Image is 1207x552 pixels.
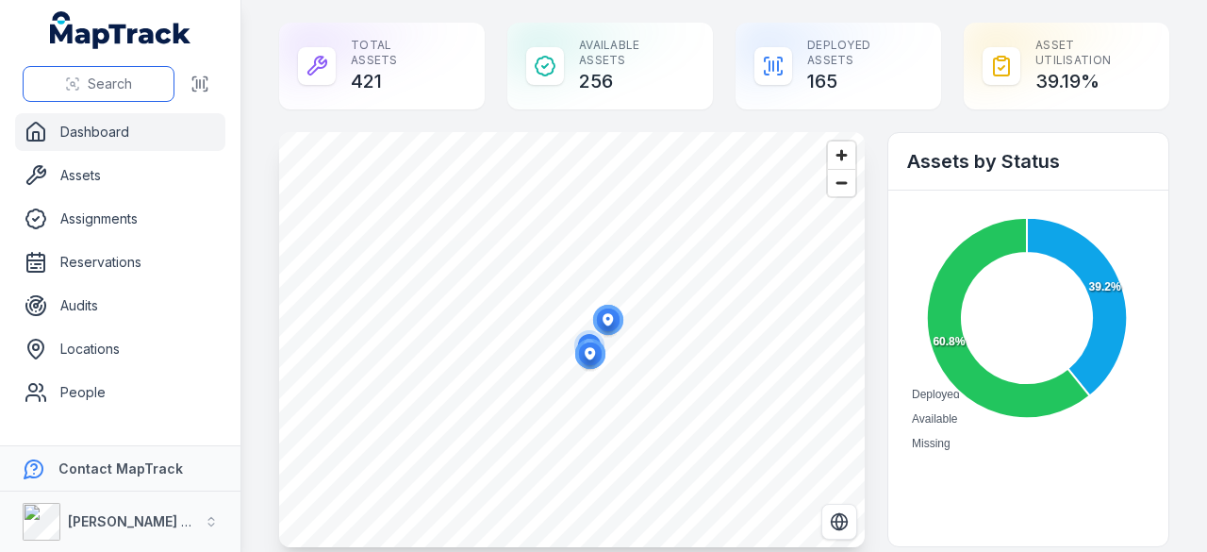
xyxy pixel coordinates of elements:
[50,11,191,49] a: MapTrack
[15,287,225,325] a: Audits
[912,412,957,426] span: Available
[15,243,225,281] a: Reservations
[279,132,918,547] canvas: Map
[828,142,855,169] button: Zoom in
[15,330,225,368] a: Locations
[15,113,225,151] a: Dashboard
[58,460,183,477] strong: Contact MapTrack
[68,513,223,529] strong: [PERSON_NAME] Group
[828,169,855,196] button: Zoom out
[15,374,225,411] a: People
[912,388,960,401] span: Deployed
[15,157,225,194] a: Assets
[88,75,132,93] span: Search
[23,66,174,102] button: Search
[912,437,951,450] span: Missing
[15,200,225,238] a: Assignments
[821,504,857,540] button: Switch to Satellite View
[907,148,1149,175] h2: Assets by Status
